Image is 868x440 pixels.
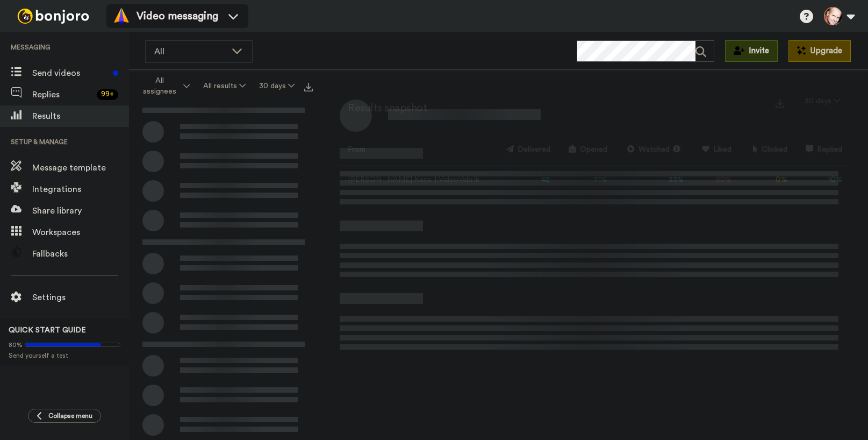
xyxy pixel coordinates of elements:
span: Integrations [32,183,129,196]
h2: Results snapshot [340,102,427,114]
button: Upgrade [788,40,851,62]
span: Send videos [32,67,109,80]
img: bj-logo-header-white.svg [13,9,94,24]
th: From [340,136,491,165]
span: Video messaging [137,9,218,24]
span: Replies [32,88,92,101]
span: Share library [32,204,129,217]
img: vm-color.svg [113,8,130,25]
span: Message template [32,161,129,174]
td: 71 % [555,165,612,195]
td: 50 % [688,165,736,195]
span: Settings [32,291,129,304]
button: 30 days [798,91,847,111]
span: Send yourself a test [9,351,120,360]
td: 0 % [736,165,791,195]
td: [PERSON_NAME] Karja | VideoVabrik [340,165,491,195]
th: Delivered [491,136,554,165]
td: 33 % [612,165,688,195]
span: Results [32,110,129,123]
button: Export a summary of each team member’s results that match this filter now. [772,95,787,110]
td: 42 [491,165,554,195]
span: QUICK START GUIDE [9,327,86,334]
button: Collapse menu [28,409,101,423]
td: 10 % [792,165,847,195]
span: Workspaces [32,226,129,239]
th: Replied [792,136,847,165]
span: 80% [9,340,23,349]
span: Collapse menu [48,411,92,420]
th: Opened [555,136,612,165]
th: Liked [688,136,736,165]
th: Watched [612,136,688,165]
span: All assignees [138,75,181,97]
span: All [154,45,226,58]
img: export.svg [304,83,313,91]
button: 30 days [252,76,301,96]
button: All results [197,76,253,96]
button: Invite [725,40,778,62]
button: Export all results that match these filters now. [301,78,316,94]
button: All assignees [131,71,197,101]
span: Fallbacks [32,247,129,260]
div: 99 + [97,89,118,100]
th: Clicked [736,136,791,165]
img: export.svg [776,99,784,108]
